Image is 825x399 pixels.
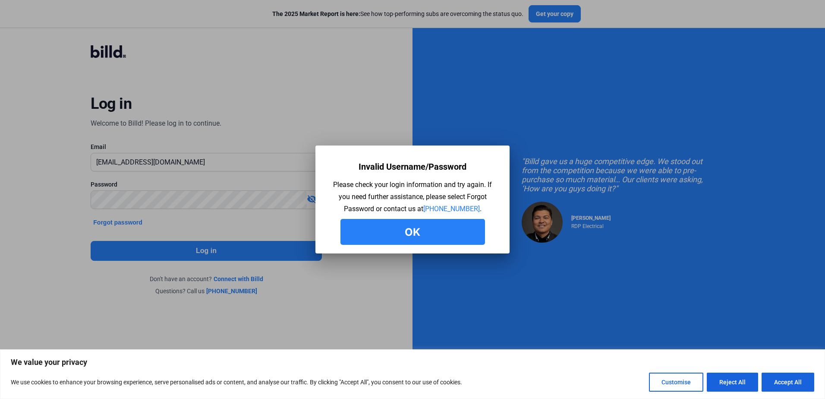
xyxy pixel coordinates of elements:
[328,179,497,215] div: Please check your login information and try again. If you need further assistance, please select ...
[707,373,758,392] button: Reject All
[359,158,466,175] div: Invalid Username/Password
[340,219,485,245] button: Ok
[649,373,703,392] button: Customise
[11,357,814,367] p: We value your privacy
[423,205,480,213] a: [PHONE_NUMBER]
[11,377,462,387] p: We use cookies to enhance your browsing experience, serve personalised ads or content, and analys...
[762,373,814,392] button: Accept All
